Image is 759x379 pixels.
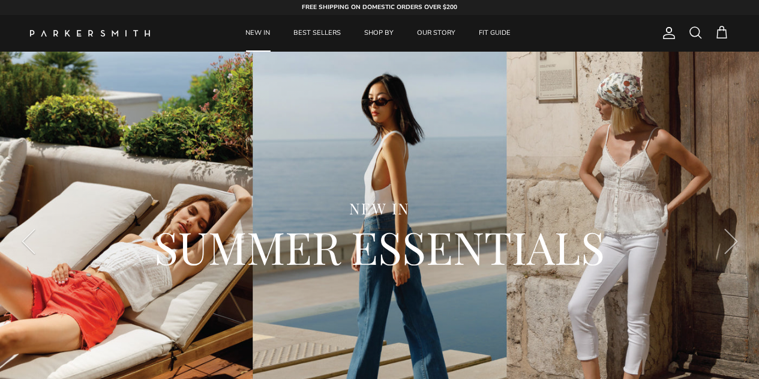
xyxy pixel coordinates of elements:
[30,30,150,37] img: Parker Smith
[406,15,466,52] a: OUR STORY
[66,199,693,219] div: NEW IN
[353,15,404,52] a: SHOP BY
[66,218,693,276] h2: SUMMER ESSENTIALS
[283,15,352,52] a: BEST SELLERS
[179,15,578,52] div: Primary
[657,26,676,40] a: Account
[302,3,457,11] strong: FREE SHIPPING ON DOMESTIC ORDERS OVER $200
[468,15,521,52] a: FIT GUIDE
[235,15,281,52] a: NEW IN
